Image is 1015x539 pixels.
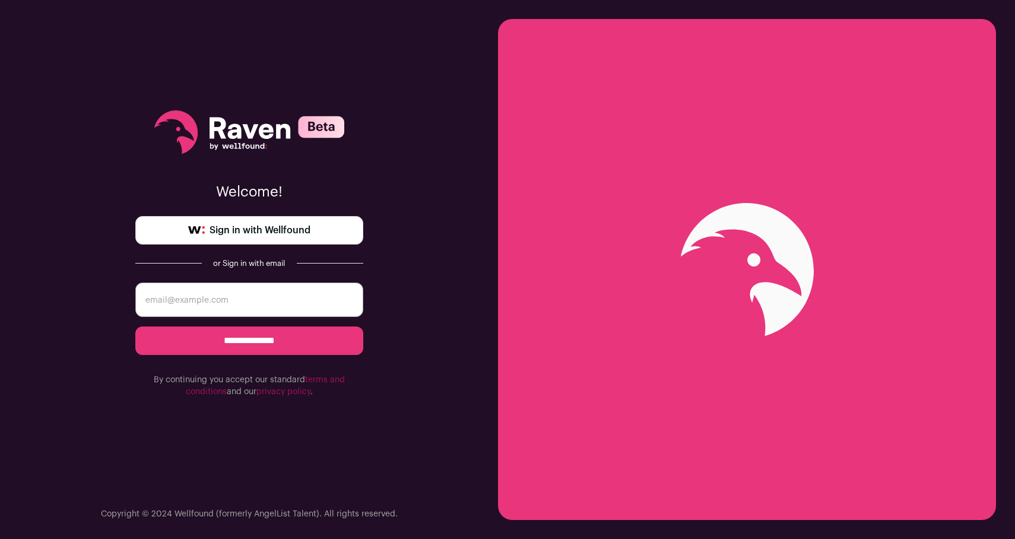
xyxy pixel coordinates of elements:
input: email@example.com [135,283,363,317]
span: Sign in with Wellfound [210,223,310,237]
img: wellfound-symbol-flush-black-fb3c872781a75f747ccb3a119075da62bfe97bd399995f84a933054e44a575c4.png [188,226,205,234]
a: terms and conditions [186,376,345,396]
p: Welcome! [135,183,363,202]
div: or Sign in with email [211,259,287,268]
p: Copyright © 2024 Wellfound (formerly AngelList Talent). All rights reserved. [101,508,398,520]
a: privacy policy [256,388,310,396]
a: Sign in with Wellfound [135,216,363,245]
p: By continuing you accept our standard and our . [135,374,363,398]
